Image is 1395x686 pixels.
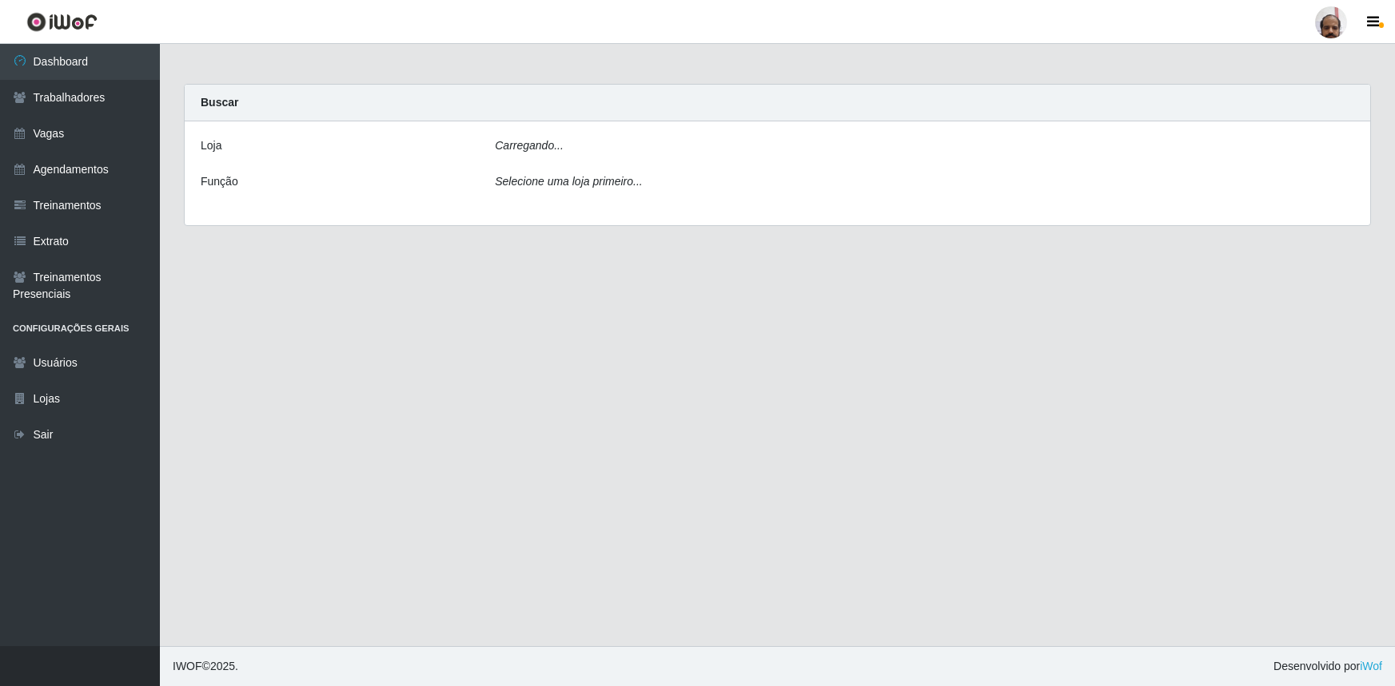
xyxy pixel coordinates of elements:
[1273,658,1382,675] span: Desenvolvido por
[495,175,642,188] i: Selecione uma loja primeiro...
[201,96,238,109] strong: Buscar
[1360,660,1382,672] a: iWof
[173,658,238,675] span: © 2025 .
[26,12,98,32] img: CoreUI Logo
[201,137,221,154] label: Loja
[173,660,202,672] span: IWOF
[495,139,564,152] i: Carregando...
[201,173,238,190] label: Função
